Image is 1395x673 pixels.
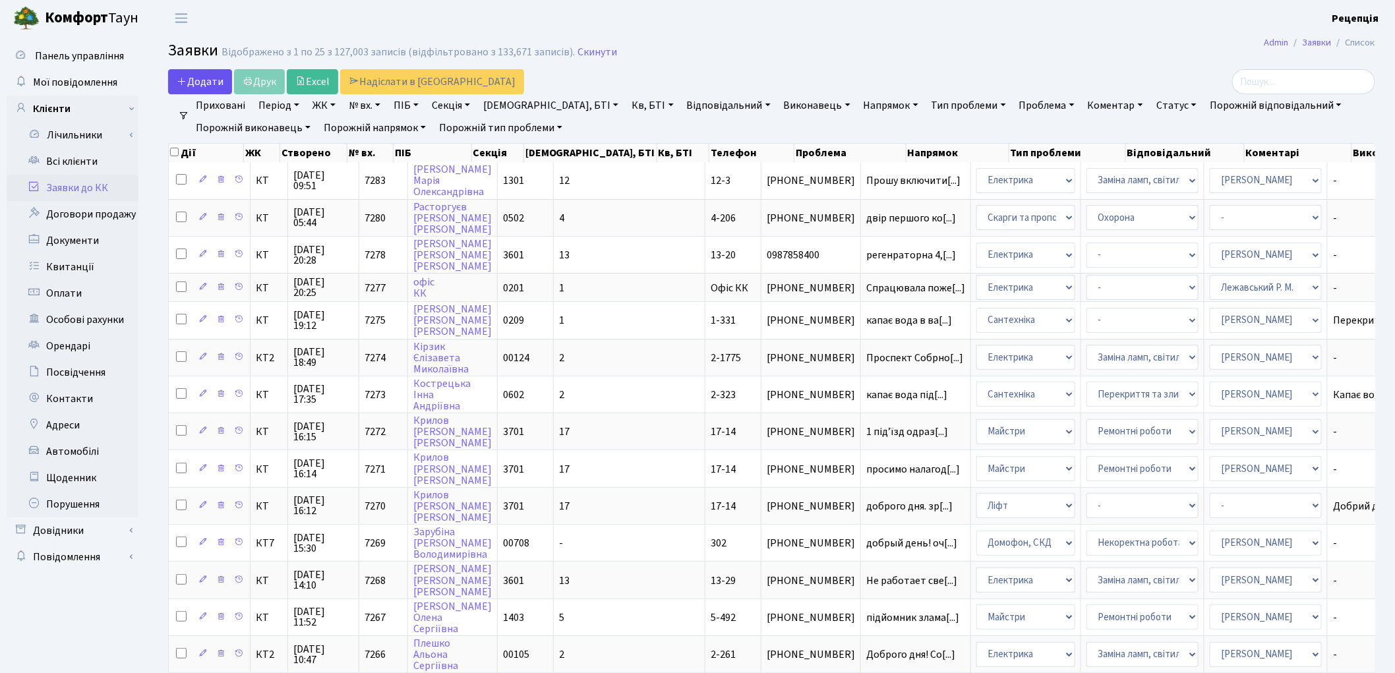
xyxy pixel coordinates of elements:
a: Орендарі [7,333,138,359]
a: Расторгуєв[PERSON_NAME][PERSON_NAME] [413,200,492,237]
span: 5-492 [711,610,736,625]
span: 7275 [365,313,386,328]
span: двір першого ко[...] [866,211,956,225]
a: Порожній відповідальний [1204,94,1347,117]
span: 7273 [365,388,386,402]
span: КТ [256,464,282,475]
span: 1 підʼїзд одраз[...] [866,424,948,439]
span: 7266 [365,647,386,662]
span: 7272 [365,424,386,439]
th: Проблема [794,144,906,162]
span: 2-261 [711,647,736,662]
span: [PHONE_NUMBER] [767,426,855,437]
span: 0209 [503,313,524,328]
span: [PHONE_NUMBER] [767,390,855,400]
span: Панель управління [35,49,124,63]
th: № вх. [347,144,394,162]
span: 17-14 [711,424,736,439]
a: Контакти [7,386,138,412]
a: Посвідчення [7,359,138,386]
a: ЖК [307,94,341,117]
a: Зарубіна[PERSON_NAME]Володимирівна [413,525,492,562]
a: Квитанції [7,254,138,280]
span: [DATE] 19:12 [293,310,353,331]
span: КТ7 [256,538,282,548]
a: ПІБ [388,94,424,117]
a: Заявки до КК [7,175,138,201]
span: - [559,536,563,550]
a: Панель управління [7,43,138,69]
span: КТ [256,612,282,623]
a: Приховані [191,94,251,117]
a: Всі клієнти [7,148,138,175]
span: [PHONE_NUMBER] [767,575,855,586]
span: КТ [256,250,282,260]
span: 7271 [365,462,386,477]
span: [DATE] 20:28 [293,245,353,266]
span: Не работает све[...] [866,573,957,588]
a: Крилов[PERSON_NAME][PERSON_NAME] [413,451,492,488]
a: ПлешкоАльонаСергіївна [413,636,458,673]
span: доброго дня. зр[...] [866,499,953,513]
a: [PERSON_NAME]МаріяОлександрівна [413,162,492,199]
a: Excel [287,69,338,94]
span: Спрацювала поже[...] [866,281,965,295]
span: підйомник злама[...] [866,610,959,625]
button: Переключити навігацію [165,7,198,29]
a: Автомобілі [7,438,138,465]
a: Тип проблеми [926,94,1011,117]
span: КТ [256,315,282,326]
span: 0602 [503,388,524,402]
span: [PHONE_NUMBER] [767,175,855,186]
span: 7277 [365,281,386,295]
a: Заявки [1303,36,1332,49]
span: 3701 [503,499,524,513]
a: Кв, БТІ [626,94,678,117]
th: Дії [169,144,244,162]
span: 00708 [503,536,529,550]
span: 00105 [503,647,529,662]
span: 2 [559,351,564,365]
span: 1 [559,281,564,295]
span: 7283 [365,173,386,188]
span: 13 [559,573,570,588]
span: 0502 [503,211,524,225]
span: 12-3 [711,173,730,188]
a: [PERSON_NAME][PERSON_NAME][PERSON_NAME] [413,302,492,339]
th: Тип проблеми [1009,144,1126,162]
span: [DATE] 16:15 [293,421,353,442]
span: 5 [559,610,564,625]
span: 3601 [503,248,524,262]
span: КТ [256,283,282,293]
span: КТ2 [256,353,282,363]
a: Особові рахунки [7,307,138,333]
span: 2 [559,647,564,662]
span: 13 [559,248,570,262]
a: Секція [427,94,475,117]
span: 2 [559,388,564,402]
span: 7278 [365,248,386,262]
span: [PHONE_NUMBER] [767,213,855,223]
span: 7270 [365,499,386,513]
span: Прошу включити[...] [866,173,961,188]
span: 2-1775 [711,351,741,365]
span: 17 [559,499,570,513]
span: [PHONE_NUMBER] [767,649,855,660]
th: Напрямок [906,144,1009,162]
span: Таун [45,7,138,30]
span: 4 [559,211,564,225]
div: Відображено з 1 по 25 з 127,003 записів (відфільтровано з 133,671 записів). [222,46,575,59]
span: КТ [256,575,282,586]
span: 2-323 [711,388,736,402]
a: Повідомлення [7,544,138,570]
a: КірзикЄлізаветаМиколаївна [413,339,469,376]
span: КТ [256,390,282,400]
a: № вх. [343,94,386,117]
span: [DATE] 14:10 [293,570,353,591]
span: КТ2 [256,649,282,660]
span: [DATE] 15:30 [293,533,353,554]
th: ЖК [244,144,281,162]
span: [DATE] 05:44 [293,207,353,228]
span: [DATE] 16:12 [293,495,353,516]
b: Комфорт [45,7,108,28]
